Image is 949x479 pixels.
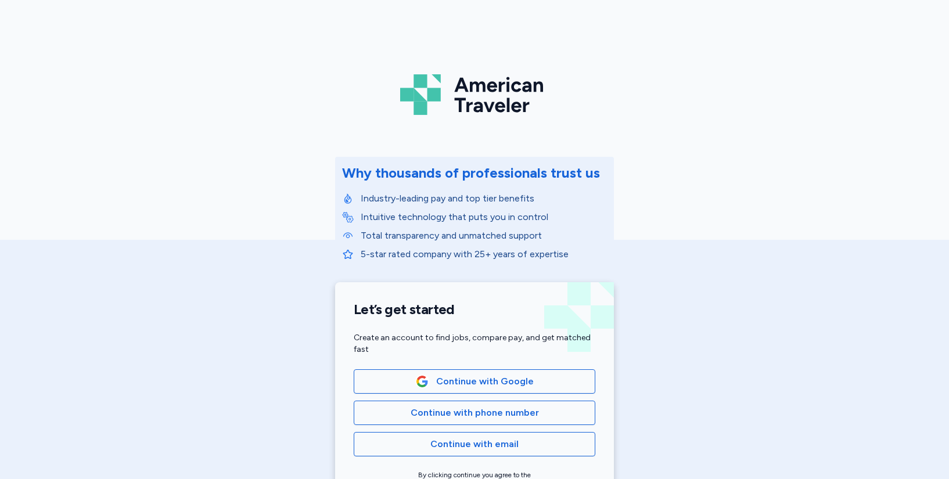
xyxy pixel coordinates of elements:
span: Continue with Google [436,374,534,388]
p: Total transparency and unmatched support [361,229,607,243]
button: Google LogoContinue with Google [354,369,595,394]
h1: Let’s get started [354,301,595,318]
p: 5-star rated company with 25+ years of expertise [361,247,607,261]
img: Google Logo [416,375,429,388]
div: Create an account to find jobs, compare pay, and get matched fast [354,332,595,355]
span: Continue with phone number [411,406,539,420]
span: Continue with email [430,437,519,451]
button: Continue with email [354,432,595,456]
img: Logo [400,70,549,120]
button: Continue with phone number [354,401,595,425]
div: Why thousands of professionals trust us [342,164,600,182]
p: Intuitive technology that puts you in control [361,210,607,224]
p: Industry-leading pay and top tier benefits [361,192,607,206]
